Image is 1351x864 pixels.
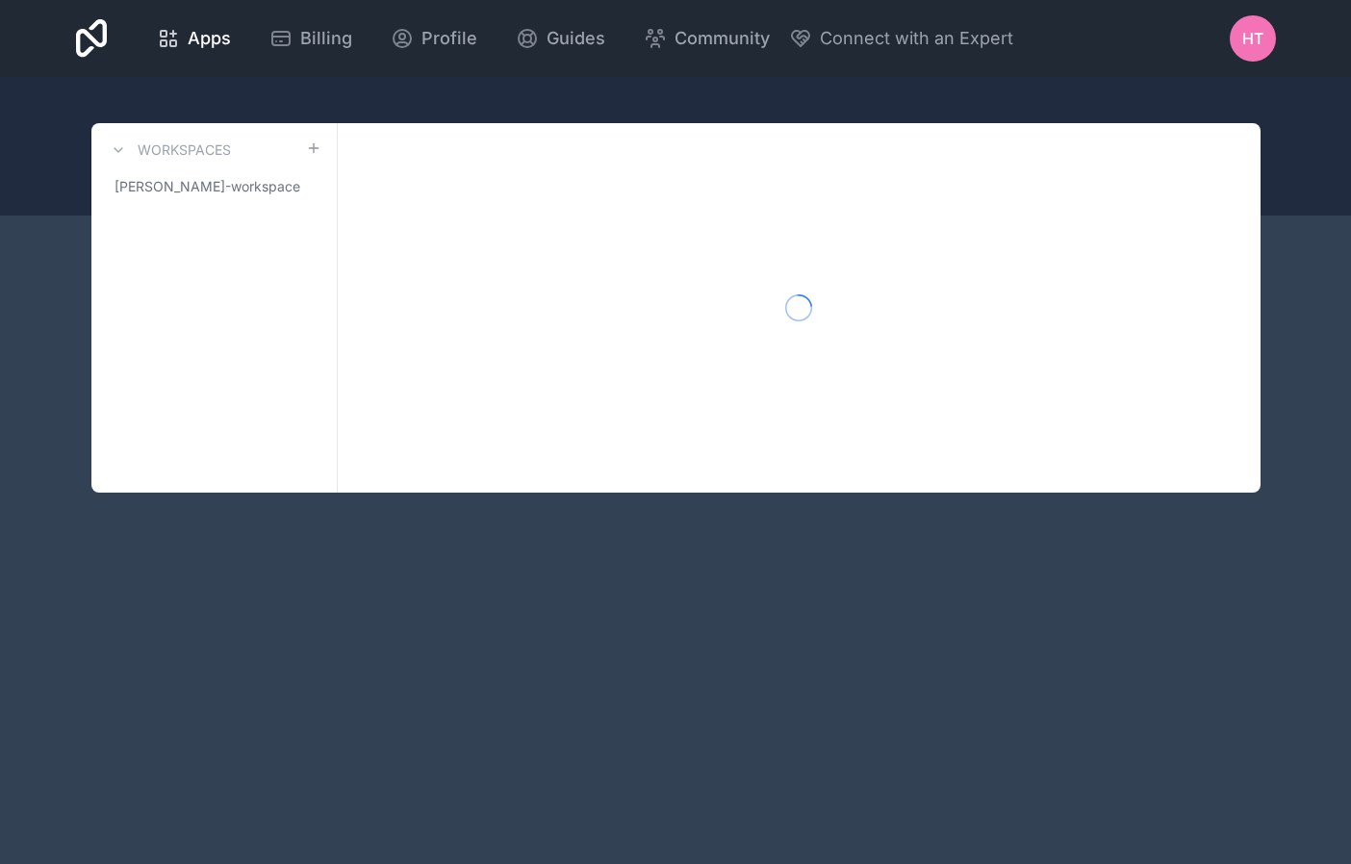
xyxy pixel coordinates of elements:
[1242,27,1263,50] span: HT
[300,25,352,52] span: Billing
[421,25,477,52] span: Profile
[375,17,493,60] a: Profile
[820,25,1013,52] span: Connect with an Expert
[628,17,785,60] a: Community
[141,17,246,60] a: Apps
[675,25,770,52] span: Community
[107,139,231,162] a: Workspaces
[547,25,605,52] span: Guides
[107,169,321,204] a: [PERSON_NAME]-workspace
[500,17,621,60] a: Guides
[254,17,368,60] a: Billing
[789,25,1013,52] button: Connect with an Expert
[138,140,231,160] h3: Workspaces
[115,177,300,196] span: [PERSON_NAME]-workspace
[188,25,231,52] span: Apps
